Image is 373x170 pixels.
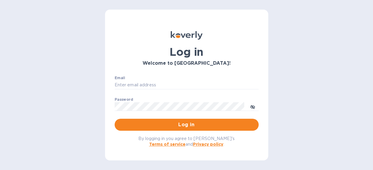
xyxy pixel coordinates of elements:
[171,31,203,40] img: Koverly
[115,46,259,58] h1: Log in
[119,121,254,128] span: Log in
[115,119,259,131] button: Log in
[247,100,259,112] button: toggle password visibility
[115,81,259,90] input: Enter email address
[115,76,125,80] label: Email
[138,136,235,147] span: By logging in you agree to [PERSON_NAME]'s and .
[115,98,133,101] label: Password
[193,142,223,147] a: Privacy policy
[149,142,185,147] a: Terms of service
[115,61,259,66] h3: Welcome to [GEOGRAPHIC_DATA]!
